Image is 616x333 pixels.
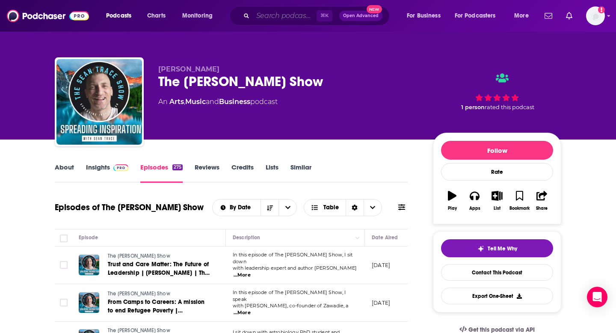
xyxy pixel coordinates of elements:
[346,199,364,216] div: Sort Direction
[55,202,204,213] h1: Episodes of The [PERSON_NAME] Show
[147,10,166,22] span: Charts
[587,287,607,307] div: Open Intercom Messenger
[100,9,142,23] button: open menu
[108,253,210,260] a: The [PERSON_NAME] Show
[509,206,530,211] div: Bookmark
[586,6,605,25] button: Show profile menu
[508,9,539,23] button: open menu
[531,185,553,216] button: Share
[233,252,352,265] span: In this episode of The [PERSON_NAME] Show, I sit down
[586,6,605,25] span: Logged in as megcassidy
[219,98,250,106] a: Business
[352,233,363,243] button: Column Actions
[339,11,382,21] button: Open AdvancedNew
[113,164,128,171] img: Podchaser Pro
[448,206,457,211] div: Play
[176,9,224,23] button: open menu
[401,9,451,23] button: open menu
[441,141,553,160] button: Follow
[433,65,561,118] div: 1 personrated this podcast
[304,199,382,216] button: Choose View
[261,199,278,216] button: Sort Direction
[317,10,332,21] span: ⌘ K
[367,5,382,13] span: New
[206,98,219,106] span: and
[563,9,576,23] a: Show notifications dropdown
[441,264,553,281] a: Contact This Podcast
[441,163,553,181] div: Rate
[106,10,131,22] span: Podcasts
[231,163,254,183] a: Credits
[449,9,508,23] button: open menu
[266,163,278,183] a: Lists
[586,6,605,25] img: User Profile
[55,163,74,183] a: About
[233,265,357,271] span: with leadership expert and author [PERSON_NAME]
[230,205,254,211] span: By Date
[514,10,529,22] span: More
[108,260,210,277] a: Trust and Care Matter: The Future of Leadership | [PERSON_NAME] | The [PERSON_NAME] Show
[237,6,398,26] div: Search podcasts, credits, & more...
[233,303,349,309] span: with [PERSON_NAME], co-founder of Zawadie, a
[7,8,89,24] img: Podchaser - Follow, Share and Rate Podcasts
[60,299,68,306] span: Toggle select row
[508,185,530,216] button: Bookmark
[441,288,553,304] button: Export One-Sheet
[169,98,184,106] a: Arts
[441,239,553,257] button: tell me why sparkleTell Me Why
[278,199,296,216] button: open menu
[108,253,170,259] span: The [PERSON_NAME] Show
[108,291,170,297] span: The [PERSON_NAME] Show
[463,185,486,216] button: Apps
[140,163,183,183] a: Episodes275
[372,232,398,243] div: Date Aired
[60,261,68,269] span: Toggle select row
[108,261,210,285] span: Trust and Care Matter: The Future of Leadership | [PERSON_NAME] | The [PERSON_NAME] Show
[488,245,517,252] span: Tell Me Why
[213,205,261,211] button: open menu
[79,232,98,243] div: Episode
[108,298,204,331] span: From Camps to Careers: A mission to end Refugee Poverty | [PERSON_NAME] | The [PERSON_NAME] Show
[86,163,128,183] a: InsightsPodchaser Pro
[407,10,441,22] span: For Business
[494,206,500,211] div: List
[290,163,311,183] a: Similar
[142,9,171,23] a: Charts
[372,299,390,306] p: [DATE]
[56,59,142,145] img: The Sean Trace Show
[233,232,260,243] div: Description
[455,10,496,22] span: For Podcasters
[212,199,297,216] h2: Choose List sort
[323,205,339,211] span: Table
[158,65,219,73] span: [PERSON_NAME]
[233,289,346,302] span: In this episode of The [PERSON_NAME] Show, I speak
[234,272,251,279] span: ...More
[536,206,548,211] div: Share
[172,164,183,170] div: 275
[253,9,317,23] input: Search podcasts, credits, & more...
[485,104,534,110] span: rated this podcast
[441,185,463,216] button: Play
[158,97,278,107] div: An podcast
[108,290,210,298] a: The [PERSON_NAME] Show
[343,14,379,18] span: Open Advanced
[486,185,508,216] button: List
[469,206,480,211] div: Apps
[598,6,605,13] svg: Add a profile image
[477,245,484,252] img: tell me why sparkle
[372,262,390,269] p: [DATE]
[185,98,206,106] a: Music
[184,98,185,106] span: ,
[182,10,213,22] span: Monitoring
[108,298,210,315] a: From Camps to Careers: A mission to end Refugee Poverty | [PERSON_NAME] | The [PERSON_NAME] Show
[234,309,251,316] span: ...More
[195,163,219,183] a: Reviews
[461,104,485,110] span: 1 person
[541,9,556,23] a: Show notifications dropdown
